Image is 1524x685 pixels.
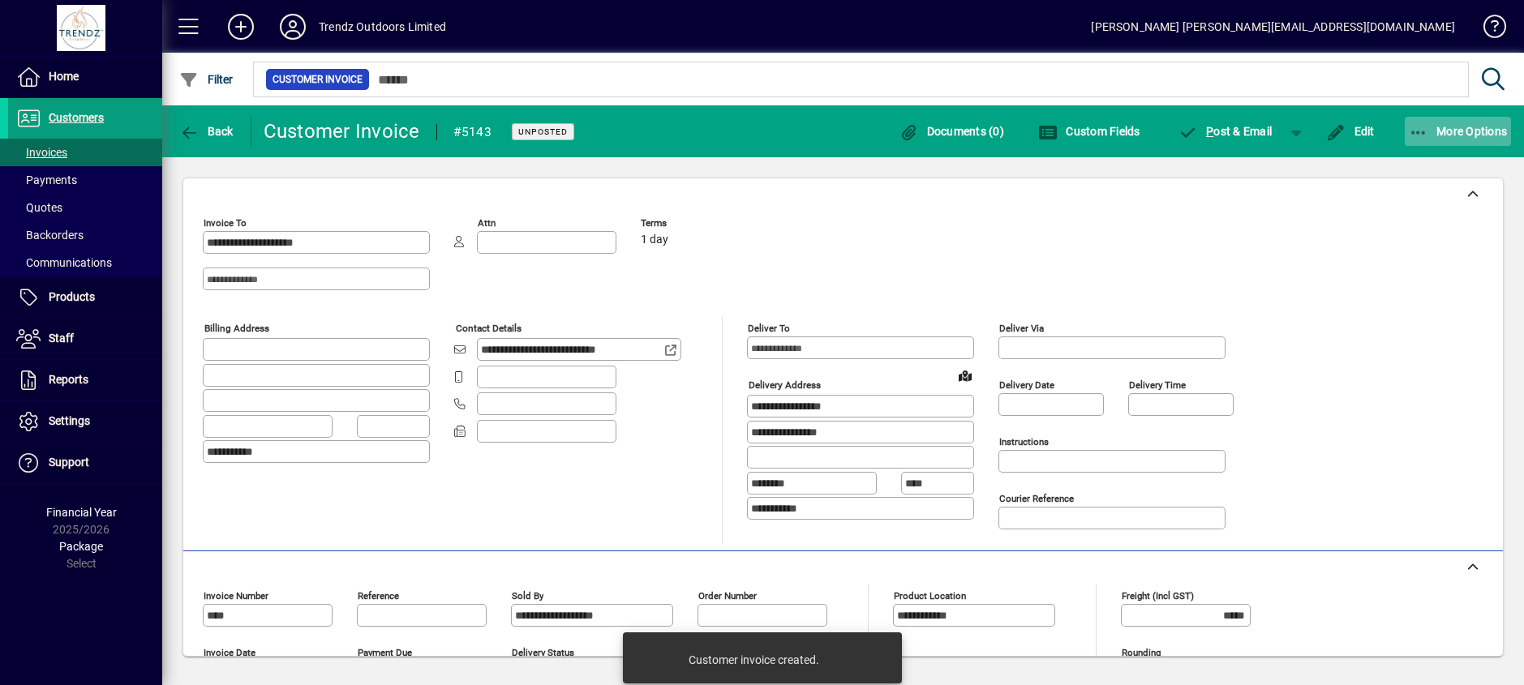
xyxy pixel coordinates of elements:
[49,456,89,469] span: Support
[204,647,255,658] mat-label: Invoice date
[49,290,95,303] span: Products
[1471,3,1504,56] a: Knowledge Base
[8,221,162,249] a: Backorders
[999,379,1054,391] mat-label: Delivery date
[1034,117,1144,146] button: Custom Fields
[1178,125,1273,138] span: ost & Email
[1129,379,1186,391] mat-label: Delivery time
[8,166,162,194] a: Payments
[748,323,790,334] mat-label: Deliver To
[453,119,492,145] div: #5143
[1405,117,1512,146] button: More Options
[512,590,543,602] mat-label: Sold by
[8,319,162,359] a: Staff
[1326,125,1375,138] span: Edit
[952,362,978,388] a: View on map
[273,71,363,88] span: Customer Invoice
[179,125,234,138] span: Back
[999,493,1074,504] mat-label: Courier Reference
[8,277,162,318] a: Products
[162,117,251,146] app-page-header-button: Back
[8,194,162,221] a: Quotes
[999,436,1049,447] mat-label: Instructions
[8,443,162,483] a: Support
[358,647,412,658] mat-label: Payment due
[175,65,238,94] button: Filter
[8,360,162,400] a: Reports
[49,332,74,345] span: Staff
[641,233,668,246] span: 1 day
[999,323,1044,334] mat-label: Deliver via
[8,401,162,442] a: Settings
[689,652,819,668] div: Customer invoice created.
[16,201,62,214] span: Quotes
[512,647,574,658] mat-label: Delivery status
[16,256,112,269] span: Communications
[59,540,103,553] span: Package
[698,590,757,602] mat-label: Order number
[518,126,568,137] span: Unposted
[204,590,268,602] mat-label: Invoice number
[16,173,77,186] span: Payments
[16,229,84,242] span: Backorders
[204,217,247,229] mat-label: Invoice To
[8,249,162,276] a: Communications
[1170,117,1281,146] button: Post & Email
[49,70,79,83] span: Home
[49,111,104,124] span: Customers
[895,117,1008,146] button: Documents (0)
[641,218,738,229] span: Terms
[16,146,67,159] span: Invoices
[894,590,966,602] mat-label: Product location
[1091,14,1455,40] div: [PERSON_NAME] [PERSON_NAME][EMAIL_ADDRESS][DOMAIN_NAME]
[1122,590,1194,602] mat-label: Freight (incl GST)
[478,217,496,229] mat-label: Attn
[49,373,88,386] span: Reports
[215,12,267,41] button: Add
[1122,647,1161,658] mat-label: Rounding
[46,506,117,519] span: Financial Year
[175,117,238,146] button: Back
[1038,125,1140,138] span: Custom Fields
[899,125,1004,138] span: Documents (0)
[49,414,90,427] span: Settings
[179,73,234,86] span: Filter
[1322,117,1379,146] button: Edit
[319,14,446,40] div: Trendz Outdoors Limited
[1206,125,1213,138] span: P
[358,590,399,602] mat-label: Reference
[8,57,162,97] a: Home
[1409,125,1508,138] span: More Options
[264,118,420,144] div: Customer Invoice
[267,12,319,41] button: Profile
[8,139,162,166] a: Invoices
